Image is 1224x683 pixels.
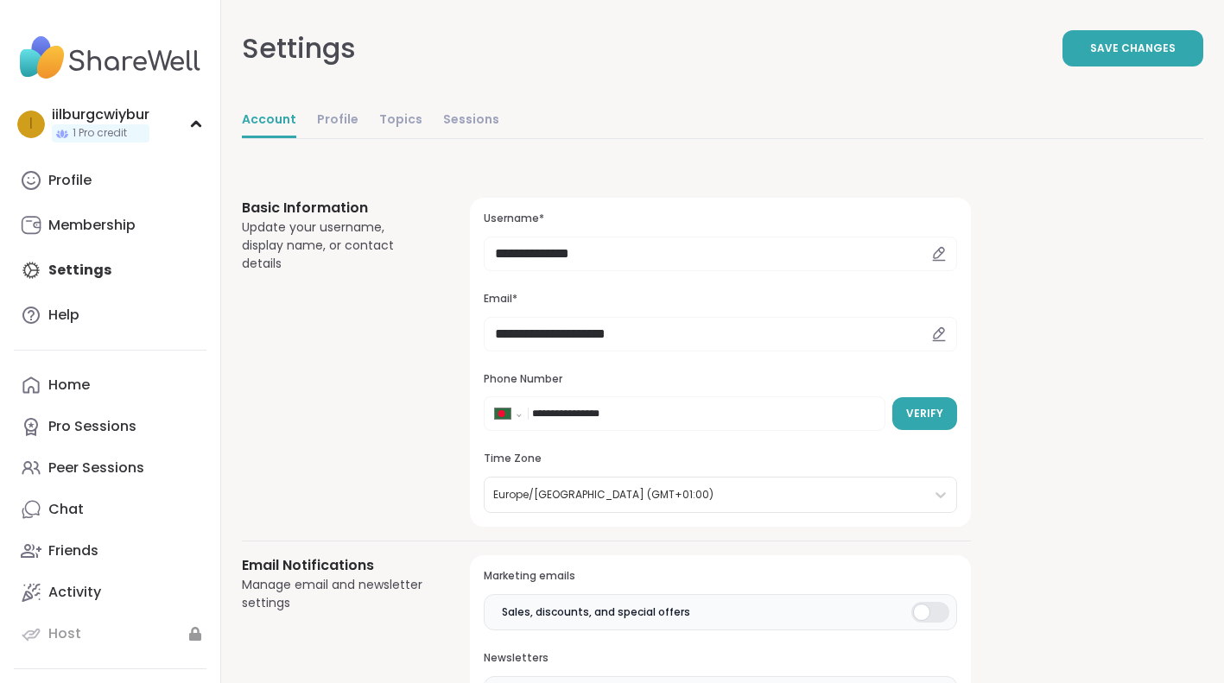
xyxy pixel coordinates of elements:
[14,572,206,613] a: Activity
[14,447,206,489] a: Peer Sessions
[1090,41,1176,56] span: Save Changes
[443,104,499,138] a: Sessions
[317,104,358,138] a: Profile
[484,212,957,226] h3: Username*
[242,555,428,576] h3: Email Notifications
[1062,30,1203,66] button: Save Changes
[906,406,943,421] span: Verify
[29,113,33,136] span: i
[48,541,98,560] div: Friends
[14,28,206,88] img: ShareWell Nav Logo
[502,604,690,620] span: Sales, discounts, and special offers
[48,376,90,395] div: Home
[242,104,296,138] a: Account
[14,530,206,572] a: Friends
[14,489,206,530] a: Chat
[892,397,957,430] button: Verify
[14,160,206,201] a: Profile
[52,105,149,124] div: iilburgcwiybur
[484,569,957,584] h3: Marketing emails
[48,171,92,190] div: Profile
[484,292,957,307] h3: Email*
[242,576,428,612] div: Manage email and newsletter settings
[14,406,206,447] a: Pro Sessions
[48,458,144,477] div: Peer Sessions
[48,306,79,325] div: Help
[484,452,957,466] h3: Time Zone
[14,205,206,246] a: Membership
[242,198,428,218] h3: Basic Information
[48,216,136,235] div: Membership
[484,651,957,666] h3: Newsletters
[242,28,356,69] div: Settings
[48,583,101,602] div: Activity
[242,218,428,273] div: Update your username, display name, or contact details
[14,364,206,406] a: Home
[48,624,81,643] div: Host
[484,372,957,387] h3: Phone Number
[379,104,422,138] a: Topics
[14,613,206,655] a: Host
[48,417,136,436] div: Pro Sessions
[48,500,84,519] div: Chat
[14,294,206,336] a: Help
[73,126,127,141] span: 1 Pro credit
